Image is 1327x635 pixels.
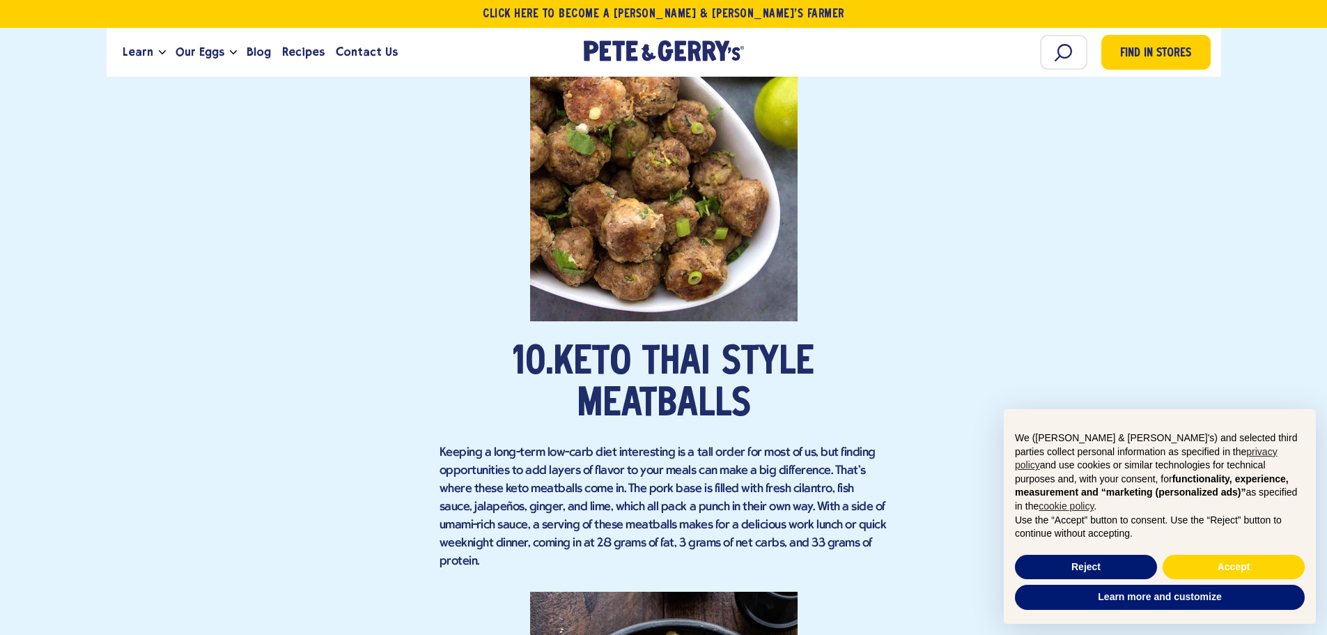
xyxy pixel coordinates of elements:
[159,50,166,55] button: Open the dropdown menu for Learn
[1015,555,1157,580] button: Reject
[1039,500,1094,512] a: cookie policy
[1120,45,1191,63] span: Find in Stores
[123,43,153,61] span: Learn
[1040,35,1087,70] input: Search
[176,43,224,61] span: Our Eggs
[230,50,237,55] button: Open the dropdown menu for Our Eggs
[553,344,814,425] a: Keto Thai Style Meatballs
[1015,514,1305,541] p: Use the “Accept” button to consent. Use the “Reject” button to continue without accepting.
[440,444,888,571] p: Keeping a long-term low-carb diet interesting is a tall order for most of us, but finding opportu...
[247,43,271,61] span: Blog
[277,33,330,71] a: Recipes
[336,43,398,61] span: Contact Us
[241,33,277,71] a: Blog
[440,342,888,426] h2: 10.
[170,33,230,71] a: Our Eggs
[330,33,403,71] a: Contact Us
[1101,35,1211,70] a: Find in Stores
[1015,431,1305,514] p: We ([PERSON_NAME] & [PERSON_NAME]'s) and selected third parties collect personal information as s...
[1015,585,1305,610] button: Learn more and customize
[282,43,325,61] span: Recipes
[117,33,159,71] a: Learn
[1163,555,1305,580] button: Accept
